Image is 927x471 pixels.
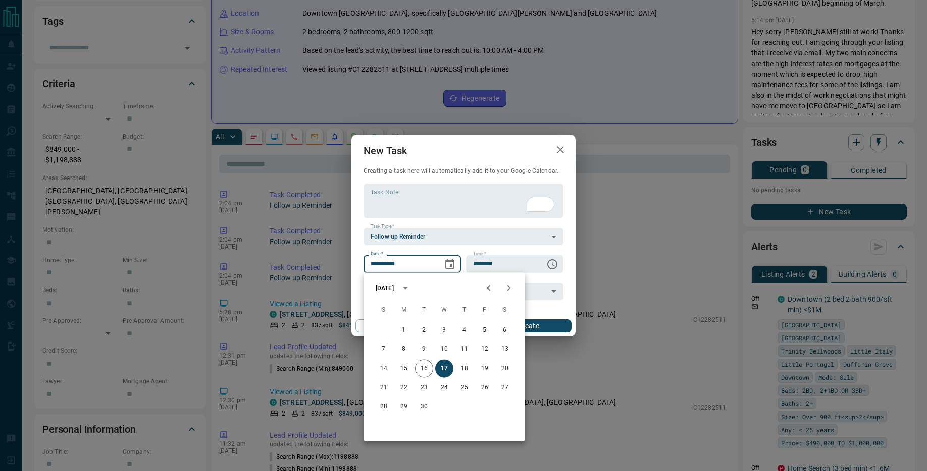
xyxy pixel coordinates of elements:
[435,360,453,378] button: 17
[395,340,413,359] button: 8
[455,340,474,359] button: 11
[435,340,453,359] button: 10
[485,319,572,332] button: Create
[364,228,563,245] div: Follow up Reminder
[476,340,494,359] button: 12
[375,340,393,359] button: 7
[496,360,514,378] button: 20
[496,340,514,359] button: 13
[355,319,442,332] button: Cancel
[435,321,453,339] button: 3
[479,278,499,299] button: Previous month
[397,280,414,297] button: calendar view is open, switch to year view
[371,223,394,230] label: Task Type
[415,360,433,378] button: 16
[415,300,433,320] span: Tuesday
[364,167,563,175] p: Creating a task here will automatically add it to your Google Calendar.
[395,398,413,416] button: 29
[371,188,556,214] textarea: To enrich screen reader interactions, please activate Accessibility in Grammarly extension settings
[499,278,519,299] button: Next month
[395,321,413,339] button: 1
[376,284,394,293] div: [DATE]
[496,379,514,397] button: 27
[415,379,433,397] button: 23
[542,254,562,274] button: Choose time, selected time is 6:00 AM
[473,251,486,257] label: Time
[371,251,383,257] label: Date
[415,321,433,339] button: 2
[476,379,494,397] button: 26
[496,300,514,320] span: Saturday
[476,321,494,339] button: 5
[351,135,419,167] h2: New Task
[496,321,514,339] button: 6
[415,398,433,416] button: 30
[476,300,494,320] span: Friday
[375,398,393,416] button: 28
[375,379,393,397] button: 21
[435,379,453,397] button: 24
[395,379,413,397] button: 22
[435,300,453,320] span: Wednesday
[415,340,433,359] button: 9
[455,300,474,320] span: Thursday
[395,360,413,378] button: 15
[375,360,393,378] button: 14
[455,360,474,378] button: 18
[455,321,474,339] button: 4
[375,300,393,320] span: Sunday
[440,254,460,274] button: Choose date, selected date is Sep 17, 2025
[476,360,494,378] button: 19
[455,379,474,397] button: 25
[395,300,413,320] span: Monday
